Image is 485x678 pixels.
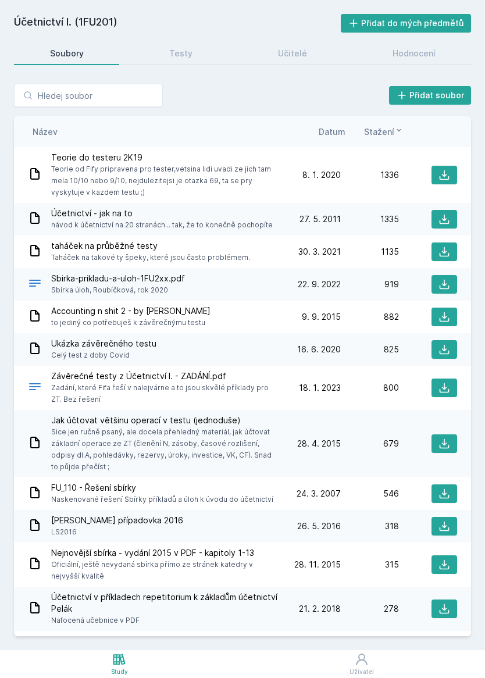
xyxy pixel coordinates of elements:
button: Přidat do mých předmětů [341,14,472,33]
span: Celý test z doby Covid [51,349,156,361]
div: 800 [341,382,399,394]
span: 8. 1. 2020 [302,169,341,181]
div: 1336 [341,169,399,181]
span: Nejnovější sbírka - vydání 2015 v PDF - kapitoly 1-13 [51,547,278,559]
span: Závěrečné testy z Účetnictví I. - ZADÁNÍ.pdf [51,370,278,382]
span: Jak účtovat většinu operací v testu (jednoduše) [51,415,278,426]
span: 24. 3. 2007 [297,488,341,499]
span: 27. 5. 2011 [299,213,341,225]
div: Testy [169,48,192,59]
span: Accounting n shit 2 - by Fífa v 2.05 [51,636,187,647]
span: FU_110 - Řešení sbírky [51,482,273,494]
span: Sbírka úloh, Roubíčková, rok 2020 [51,284,185,296]
div: 1135 [341,246,399,258]
span: 9. 9. 2015 [302,311,341,323]
div: Study [111,668,128,676]
h2: Účetnictví I. (1FU201) [14,14,341,33]
span: Accounting n shit 2 - by [PERSON_NAME] [51,305,211,317]
span: LS2016 [51,526,183,538]
span: 30. 3. 2021 [298,246,341,258]
span: taháček na průběžné testy [51,240,250,252]
span: Sice jen ručně psaný, ale docela přehledný materiál, jak účtovat základní operace ze ZT (členění ... [51,426,278,473]
input: Hledej soubor [14,84,163,107]
span: Zadání, které Fifa řeší v nalejvárne a to jsou skvělé příklady pro ZT. Bez řešení [51,382,278,405]
div: PDF [28,380,42,397]
a: Hodnocení [356,42,471,65]
span: Oficiální, ještě nevydaná sbírka přímo ze stránek katedry v nejvyšší kvalitě [51,559,278,582]
span: 28. 11. 2015 [294,559,341,570]
button: Datum [319,126,345,138]
span: Účetnictví - jak na to [51,208,273,219]
div: 882 [341,311,399,323]
span: Účetnictví v příkladech repetitorium k základům účetnictví Pelák [51,591,278,615]
div: 919 [341,279,399,290]
span: Nafocená učebnice v PDF [51,615,278,626]
span: 16. 6. 2020 [297,344,341,355]
div: 679 [341,438,399,449]
div: Učitelé [278,48,307,59]
a: Soubory [14,42,119,65]
a: Učitelé [242,42,343,65]
span: Teorie do testeru 2K19 [51,152,278,163]
span: [PERSON_NAME] případovka 2016 [51,515,183,526]
div: 278 [341,603,399,615]
span: Sbirka-prikladu-a-uloh-1FU2xx.pdf [51,273,185,284]
span: Teorie od Fify pripravena pro tester,vetsina lidi uvadi ze jich tam mela 10/10 nebo 9/10, nejdule... [51,163,278,198]
div: PDF [28,276,42,293]
div: Uživatel [350,668,374,676]
button: Stažení [364,126,404,138]
div: 546 [341,488,399,499]
span: to jediný co potřebuješ k závěrečnýmu testu [51,317,211,329]
button: Přidat soubor [389,86,472,105]
button: Název [33,126,58,138]
span: návod k účetnictví na 20 stranách... tak, že to konečně pochopíte [51,219,273,231]
div: 825 [341,344,399,355]
div: 318 [341,520,399,532]
span: Naskenované řešení Sbírky příkladů a úloh k úvodu do účetnictví [51,494,273,505]
div: Hodnocení [393,48,436,59]
span: Stažení [364,126,394,138]
span: Ukázka závěrečného testu [51,338,156,349]
span: 22. 9. 2022 [298,279,341,290]
span: 28. 4. 2015 [297,438,341,449]
span: 26. 5. 2016 [297,520,341,532]
div: 1335 [341,213,399,225]
div: 315 [341,559,399,570]
span: 18. 1. 2023 [299,382,341,394]
a: Testy [133,42,228,65]
div: Soubory [50,48,84,59]
span: Taháček na takové ty špeky, které jsou často problémem. [51,252,250,263]
span: 21. 2. 2018 [299,603,341,615]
